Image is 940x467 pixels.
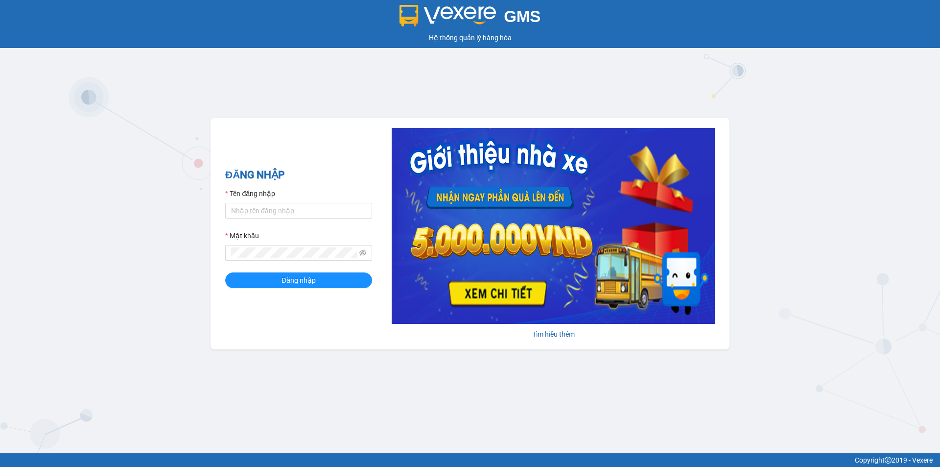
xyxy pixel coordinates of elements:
span: eye-invisible [359,249,366,256]
input: Tên đăng nhập [225,203,372,219]
div: Copyright 2019 - Vexere [7,455,933,466]
label: Mật khẩu [225,230,259,241]
input: Mật khẩu [231,247,357,258]
a: GMS [399,15,541,23]
button: Đăng nhập [225,272,372,288]
span: GMS [504,7,540,25]
span: copyright [885,457,892,464]
span: Đăng nhập [282,275,316,286]
h2: ĐĂNG NHẬP [225,167,372,183]
img: logo 2 [399,5,496,26]
label: Tên đăng nhập [225,188,275,199]
img: banner-0 [392,128,715,324]
div: Hệ thống quản lý hàng hóa [2,32,938,43]
div: Tìm hiểu thêm [392,329,715,340]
